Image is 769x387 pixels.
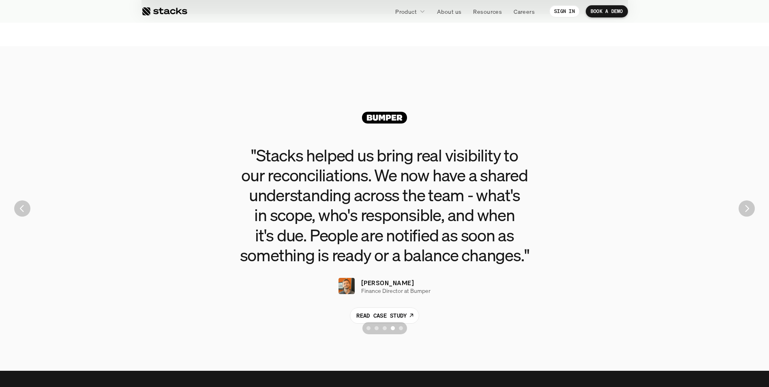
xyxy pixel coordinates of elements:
[473,7,502,16] p: Resources
[432,4,466,19] a: About us
[381,322,389,334] button: Scroll to page 3
[14,200,30,217] img: Back Arrow
[389,322,397,334] button: Scroll to page 4
[468,4,507,19] a: Resources
[356,312,407,320] p: READ CASE STUDY
[739,200,755,217] button: Next
[586,5,628,17] a: BOOK A DEMO
[202,145,567,265] h3: "Stacks helped us bring real visibility to our reconciliations. We now have a shared understandin...
[362,322,373,334] button: Scroll to page 1
[514,7,535,16] p: Careers
[437,7,461,16] p: About us
[361,288,431,295] p: Finance Director at Bumper
[739,200,755,217] img: Next Arrow
[591,9,623,14] p: BOOK A DEMO
[509,4,540,19] a: Careers
[554,9,575,14] p: SIGN IN
[395,7,417,16] p: Product
[373,322,381,334] button: Scroll to page 2
[14,200,30,217] button: Previous
[397,322,407,334] button: Scroll to page 5
[549,5,580,17] a: SIGN IN
[96,155,131,160] a: Privacy Policy
[361,278,414,288] p: [PERSON_NAME]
